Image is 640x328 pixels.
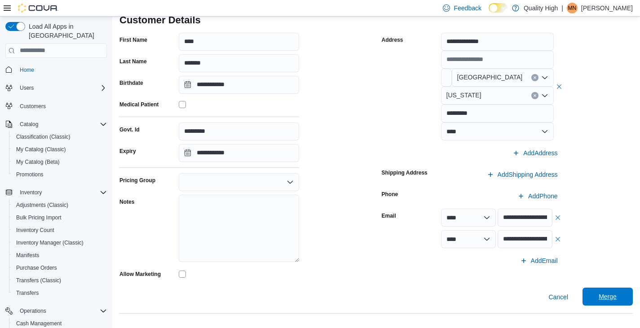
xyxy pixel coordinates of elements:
[13,157,107,167] span: My Catalog (Beta)
[13,275,65,286] a: Transfers (Classic)
[13,144,107,155] span: My Catalog (Classic)
[498,170,558,179] span: Add Shipping Address
[382,36,403,44] label: Address
[16,146,66,153] span: My Catalog (Classic)
[16,277,61,284] span: Transfers (Classic)
[599,292,617,301] span: Merge
[457,72,523,83] span: [GEOGRAPHIC_DATA]
[531,256,558,265] span: Add Email
[382,169,428,176] label: Shipping Address
[9,262,110,274] button: Purchase Orders
[119,36,147,44] label: First Name
[541,92,548,99] button: Open list of options
[16,239,84,246] span: Inventory Manager (Classic)
[16,65,38,75] a: Home
[9,236,110,249] button: Inventory Manager (Classic)
[382,191,398,198] label: Phone
[581,3,633,13] p: [PERSON_NAME]
[13,225,58,236] a: Inventory Count
[16,101,49,112] a: Customers
[20,307,46,315] span: Operations
[9,224,110,236] button: Inventory Count
[9,249,110,262] button: Manifests
[531,74,538,81] button: Clear input
[119,126,140,133] label: Govt. Id
[20,189,42,196] span: Inventory
[119,15,201,26] h3: Customer Details
[13,250,43,261] a: Manifests
[16,264,57,271] span: Purchase Orders
[382,212,396,219] label: Email
[13,200,72,210] a: Adjustments (Classic)
[13,225,107,236] span: Inventory Count
[16,187,45,198] button: Inventory
[16,64,107,75] span: Home
[16,289,39,297] span: Transfers
[548,293,568,302] span: Cancel
[16,227,54,234] span: Inventory Count
[13,262,61,273] a: Purchase Orders
[16,119,42,130] button: Catalog
[568,3,577,13] span: MN
[446,90,481,101] span: [US_STATE]
[13,237,87,248] a: Inventory Manager (Classic)
[13,212,107,223] span: Bulk Pricing Import
[119,177,155,184] label: Pricing Group
[13,200,107,210] span: Adjustments (Classic)
[20,103,46,110] span: Customers
[13,262,107,273] span: Purchase Orders
[13,169,107,180] span: Promotions
[516,252,561,270] button: AddEmail
[119,148,136,155] label: Expiry
[16,101,107,112] span: Customers
[13,169,47,180] a: Promotions
[13,288,42,298] a: Transfers
[561,3,563,13] p: |
[2,305,110,317] button: Operations
[119,271,161,278] label: Allow Marketing
[528,192,557,201] span: Add Phone
[541,74,548,81] button: Open list of options
[13,288,107,298] span: Transfers
[524,3,558,13] p: Quality High
[16,83,37,93] button: Users
[2,82,110,94] button: Users
[16,201,68,209] span: Adjustments (Classic)
[2,118,110,131] button: Catalog
[13,131,107,142] span: Classification (Classic)
[119,198,134,206] label: Notes
[16,171,44,178] span: Promotions
[20,84,34,92] span: Users
[16,306,107,316] span: Operations
[531,92,538,99] button: Clear input
[179,144,299,162] input: Press the down key to open a popover containing a calendar.
[13,131,74,142] a: Classification (Classic)
[16,306,50,316] button: Operations
[25,22,107,40] span: Load All Apps in [GEOGRAPHIC_DATA]
[2,63,110,76] button: Home
[16,320,62,327] span: Cash Management
[119,101,159,108] label: Medical Patient
[13,144,70,155] a: My Catalog (Classic)
[9,211,110,224] button: Bulk Pricing Import
[13,237,107,248] span: Inventory Manager (Classic)
[20,66,34,74] span: Home
[9,156,110,168] button: My Catalog (Beta)
[2,100,110,113] button: Customers
[9,131,110,143] button: Classification (Classic)
[287,179,294,186] button: Open list of options
[16,214,62,221] span: Bulk Pricing Import
[514,187,561,205] button: AddPhone
[18,4,58,13] img: Cova
[9,168,110,181] button: Promotions
[523,149,557,157] span: Add Address
[16,133,71,140] span: Classification (Classic)
[2,186,110,199] button: Inventory
[9,143,110,156] button: My Catalog (Classic)
[9,199,110,211] button: Adjustments (Classic)
[16,83,107,93] span: Users
[119,58,147,65] label: Last Name
[20,121,38,128] span: Catalog
[16,119,107,130] span: Catalog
